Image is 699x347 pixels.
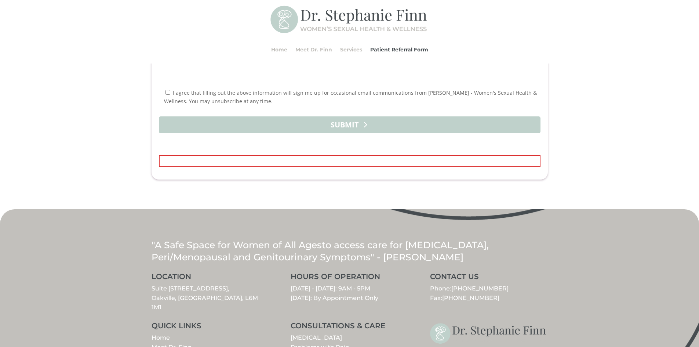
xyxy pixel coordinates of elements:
[152,334,170,341] a: Home
[451,285,509,292] a: [PHONE_NUMBER]
[271,36,287,64] a: Home
[152,322,269,333] h3: QUICK LINKS
[291,273,408,284] h3: HOURS OF OPERATION
[152,273,269,284] h3: LOCATION
[430,322,547,346] img: stephanie-finn-logo-dark
[291,284,408,303] p: [DATE] - [DATE]: 9AM - 5PM [DATE]: By Appointment Only
[152,285,258,311] a: Suite [STREET_ADDRESS],Oakville, [GEOGRAPHIC_DATA], L6M 1M1
[159,116,540,133] button: Submit
[442,294,499,301] span: [PHONE_NUMBER]
[164,89,537,105] span: I agree that filling out the above information will sign me up for occasional email communication...
[295,36,332,64] a: Meet Dr. Finn
[430,273,547,284] h3: CONTACT US
[152,239,489,263] span: to access care for [MEDICAL_DATA], Peri/Menopausal and Genitourinary Symptoms" - [PERSON_NAME]
[165,90,170,95] input: I agree that filling out the above information will sign me up for occasional email communication...
[370,36,428,64] a: Patient Referral Form
[291,334,342,341] a: [MEDICAL_DATA]
[291,322,408,333] h3: CONSULTATIONS & CARE
[152,239,548,263] p: "A Safe Space for Women of All Ages
[430,284,547,303] p: Phone: Fax:
[159,155,540,167] div: There was an error trying to send your message. Please try again later.
[340,36,362,64] a: Services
